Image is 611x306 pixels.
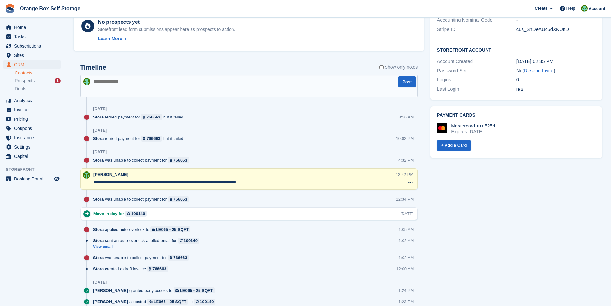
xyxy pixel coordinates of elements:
[55,78,61,83] div: 1
[451,129,495,135] div: Expires [DATE]
[398,287,414,293] div: 1:24 PM
[93,280,107,285] div: [DATE]
[93,299,128,305] span: [PERSON_NAME]
[93,196,104,202] span: Stora
[93,128,107,133] div: [DATE]
[93,266,104,272] span: Stora
[399,226,414,232] div: 1:05 AM
[398,157,414,163] div: 4:32 PM
[14,23,53,32] span: Home
[398,299,414,305] div: 1:23 PM
[93,114,104,120] span: Stora
[437,76,516,83] div: Logins
[131,211,145,217] div: 100140
[168,157,189,163] a: 766663
[5,4,15,13] img: stora-icon-8386f47178a22dfd0bd8f6a31ec36ba5ce8667c1dd55bd0f319d3a0aa187defe.svg
[3,105,61,114] a: menu
[379,64,418,71] label: Show only notes
[399,114,414,120] div: 8:56 AM
[125,211,147,217] a: 100140
[437,58,516,65] div: Account Created
[14,96,53,105] span: Analytics
[524,68,554,73] a: Resend Invite
[437,85,516,93] div: Last Login
[399,255,414,261] div: 1:02 AM
[178,238,199,244] a: 100140
[451,123,495,129] div: Mastercard •••• 5254
[516,16,596,24] div: -
[3,124,61,133] a: menu
[15,85,61,92] a: Deals
[156,226,189,232] div: LE065 - 25 SQFT
[180,287,213,293] div: LE065 - 25 SQFT
[98,35,235,42] a: Learn More
[83,171,90,179] img: Binder Bhardwaj
[379,64,384,71] input: Show only notes
[147,136,160,142] div: 766663
[154,299,187,305] div: LE065 - 25 SQFT
[168,196,189,202] a: 766663
[396,136,414,142] div: 10:02 PM
[14,41,53,50] span: Subscriptions
[3,51,61,60] a: menu
[14,60,53,69] span: CRM
[93,157,192,163] div: was unable to collect payment for
[93,266,171,272] div: created a draft invoice
[184,238,198,244] div: 100140
[3,143,61,152] a: menu
[14,32,53,41] span: Tasks
[93,255,104,261] span: Stora
[93,287,128,293] span: [PERSON_NAME]
[15,70,61,76] a: Contacts
[437,47,596,53] h2: Storefront Account
[3,133,61,142] a: menu
[80,64,106,71] h2: Timeline
[15,78,35,84] span: Prospects
[93,255,192,261] div: was unable to collect payment for
[93,226,104,232] span: Stora
[437,16,516,24] div: Accounting Nominal Code
[93,244,202,249] a: View email
[399,238,414,244] div: 1:02 AM
[147,299,188,305] a: LE065 - 25 SQFT
[173,157,187,163] div: 766663
[93,211,150,217] div: Move-in day for
[3,23,61,32] a: menu
[93,136,104,142] span: Stora
[14,133,53,142] span: Insurance
[200,299,214,305] div: 100140
[437,123,447,133] img: Mastercard Logo
[3,96,61,105] a: menu
[516,26,596,33] div: cus_SnDeAUc5dXKUnD
[93,149,107,154] div: [DATE]
[14,152,53,161] span: Capital
[98,26,235,33] div: Storefront lead form submissions appear here as prospects to action.
[566,5,575,12] span: Help
[14,143,53,152] span: Settings
[168,255,189,261] a: 766663
[98,18,235,26] div: No prospects yet
[14,105,53,114] span: Invoices
[3,41,61,50] a: menu
[396,266,414,272] div: 12:00 AM
[174,287,214,293] a: LE065 - 25 SQFT
[3,32,61,41] a: menu
[141,114,162,120] a: 766663
[522,68,555,73] span: ( )
[14,51,53,60] span: Sites
[93,238,104,244] span: Stora
[93,238,202,244] div: sent an auto-overlock applied email for
[83,78,90,85] img: Binder Bhardwaj
[6,166,64,173] span: Storefront
[535,5,547,12] span: Create
[173,255,187,261] div: 766663
[93,287,218,293] div: granted early access to
[141,136,162,142] a: 766663
[398,76,416,87] button: Post
[437,140,471,151] a: + Add a Card
[589,5,605,12] span: Account
[152,266,166,272] div: 766663
[14,115,53,124] span: Pricing
[396,171,414,178] div: 12:42 PM
[147,266,168,272] a: 766663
